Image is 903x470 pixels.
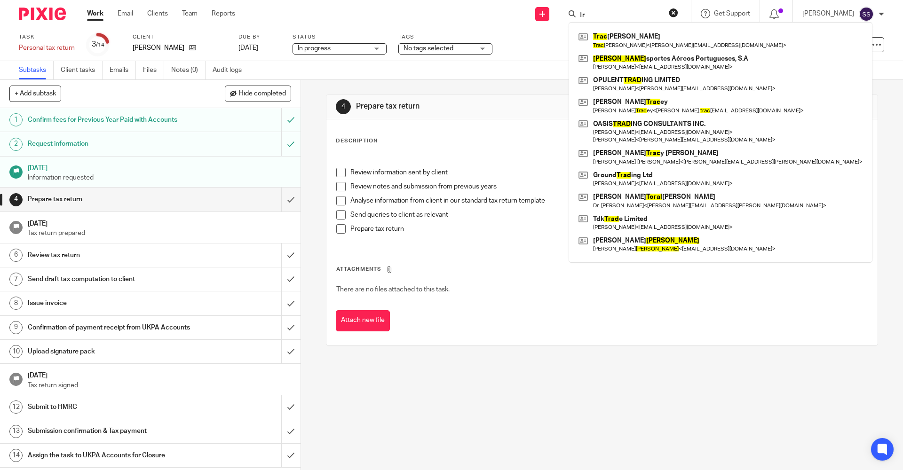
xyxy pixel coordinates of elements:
[19,33,75,41] label: Task
[28,248,190,262] h1: Review tax return
[92,39,104,50] div: 3
[9,273,23,286] div: 7
[110,61,136,79] a: Emails
[9,113,23,126] div: 1
[859,7,874,22] img: svg%3E
[28,448,190,462] h1: Assign the task to UKPA Accounts for Closure
[398,33,492,41] label: Tags
[143,61,164,79] a: Files
[212,9,235,18] a: Reports
[182,9,198,18] a: Team
[238,45,258,51] span: [DATE]
[350,210,867,219] p: Send queries to client as relevant
[9,297,23,310] div: 8
[336,266,381,272] span: Attachments
[802,9,854,18] p: [PERSON_NAME]
[293,33,387,41] label: Status
[87,9,103,18] a: Work
[171,61,206,79] a: Notes (0)
[28,217,291,228] h1: [DATE]
[28,321,190,335] h1: Confirmation of payment receipt from UKPA Accounts
[669,8,678,17] button: Clear
[28,228,291,238] p: Tax return prepared
[9,193,23,206] div: 4
[336,99,351,114] div: 4
[9,345,23,358] div: 10
[28,113,190,127] h1: Confirm fees for Previous Year Paid with Accounts
[578,11,663,20] input: Search
[133,33,227,41] label: Client
[28,296,190,310] h1: Issue invoice
[28,137,190,151] h1: Request information
[28,272,190,286] h1: Send draft tax computation to client
[350,224,867,234] p: Prepare tax return
[336,137,378,145] p: Description
[350,182,867,191] p: Review notes and submission from previous years
[350,168,867,177] p: Review information sent by client
[298,45,331,52] span: In progress
[9,425,23,438] div: 13
[28,345,190,359] h1: Upload signature pack
[225,86,291,102] button: Hide completed
[356,102,622,111] h1: Prepare tax return
[133,43,184,53] p: [PERSON_NAME]
[19,43,75,53] div: Personal tax return
[213,61,249,79] a: Audit logs
[9,449,23,462] div: 14
[61,61,103,79] a: Client tasks
[19,8,66,20] img: Pixie
[404,45,453,52] span: No tags selected
[28,400,190,414] h1: Submit to HMRC
[238,33,281,41] label: Due by
[96,42,104,47] small: /14
[9,249,23,262] div: 6
[9,321,23,334] div: 9
[147,9,168,18] a: Clients
[19,61,54,79] a: Subtasks
[28,192,190,206] h1: Prepare tax return
[28,173,291,182] p: Information requested
[9,138,23,151] div: 2
[28,381,291,390] p: Tax return signed
[350,196,867,205] p: Analyse information from client in our standard tax return template
[336,310,390,331] button: Attach new file
[9,86,61,102] button: + Add subtask
[28,161,291,173] h1: [DATE]
[28,368,291,380] h1: [DATE]
[28,424,190,438] h1: Submission confirmation & Tax payment
[118,9,133,18] a: Email
[336,286,450,293] span: There are no files attached to this task.
[714,10,750,17] span: Get Support
[9,400,23,414] div: 12
[239,90,286,98] span: Hide completed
